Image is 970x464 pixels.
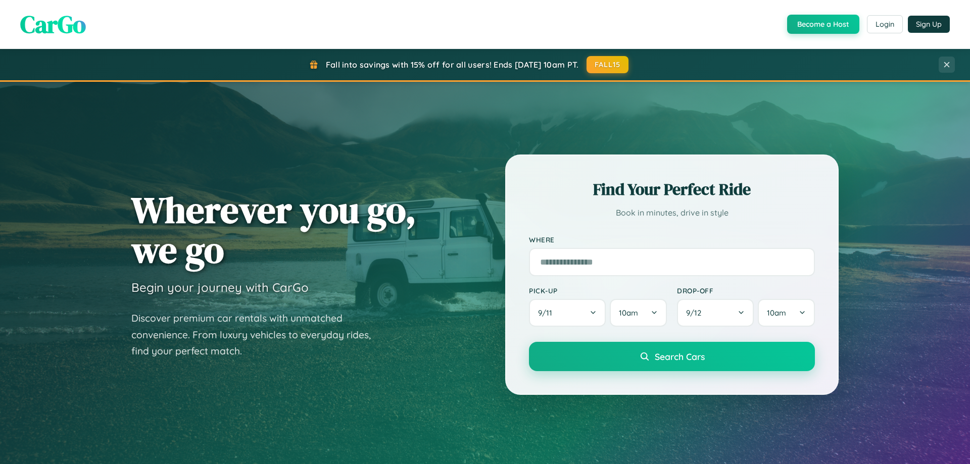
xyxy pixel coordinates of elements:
[610,299,667,327] button: 10am
[131,280,309,295] h3: Begin your journey with CarGo
[677,299,754,327] button: 9/12
[529,205,815,220] p: Book in minutes, drive in style
[758,299,815,327] button: 10am
[538,308,557,318] span: 9 / 11
[655,351,705,362] span: Search Cars
[529,286,667,295] label: Pick-up
[131,310,384,359] p: Discover premium car rentals with unmatched convenience. From luxury vehicles to everyday rides, ...
[529,342,815,371] button: Search Cars
[326,60,579,70] span: Fall into savings with 15% off for all users! Ends [DATE] 10am PT.
[20,8,86,41] span: CarGo
[619,308,638,318] span: 10am
[867,15,903,33] button: Login
[767,308,786,318] span: 10am
[131,190,416,270] h1: Wherever you go, we go
[529,299,606,327] button: 9/11
[686,308,706,318] span: 9 / 12
[529,235,815,244] label: Where
[787,15,859,34] button: Become a Host
[677,286,815,295] label: Drop-off
[529,178,815,200] h2: Find Your Perfect Ride
[587,56,629,73] button: FALL15
[908,16,950,33] button: Sign Up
